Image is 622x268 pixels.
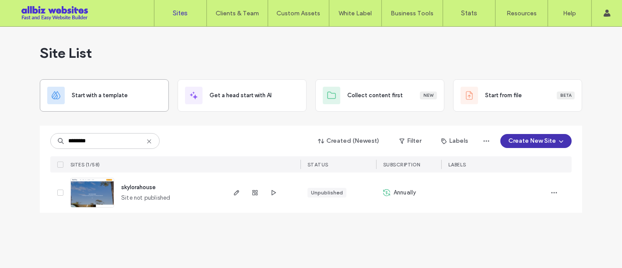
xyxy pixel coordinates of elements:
[315,79,444,112] div: Collect content firstNew
[383,162,420,168] span: SUBSCRIPTION
[485,91,522,100] span: Start from file
[461,9,477,17] label: Stats
[311,134,387,148] button: Created (Newest)
[216,10,259,17] label: Clients & Team
[433,134,476,148] button: Labels
[308,162,328,168] span: STATUS
[173,9,188,17] label: Sites
[277,10,321,17] label: Custom Assets
[20,6,38,14] span: Help
[391,10,434,17] label: Business Tools
[347,91,403,100] span: Collect content first
[453,79,582,112] div: Start from fileBeta
[311,189,343,197] div: Unpublished
[40,79,169,112] div: Start with a template
[40,44,92,62] span: Site List
[70,162,100,168] span: SITES (1/58)
[420,92,437,99] div: New
[178,79,307,112] div: Get a head start with AI
[210,91,272,100] span: Get a head start with AI
[557,92,575,99] div: Beta
[563,10,577,17] label: Help
[394,188,416,197] span: Annually
[339,10,372,17] label: White Label
[391,134,430,148] button: Filter
[500,134,572,148] button: Create New Site
[448,162,466,168] span: LABELS
[121,184,156,190] a: skylorahouse
[121,194,171,202] span: Site not published
[507,10,537,17] label: Resources
[72,91,128,100] span: Start with a template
